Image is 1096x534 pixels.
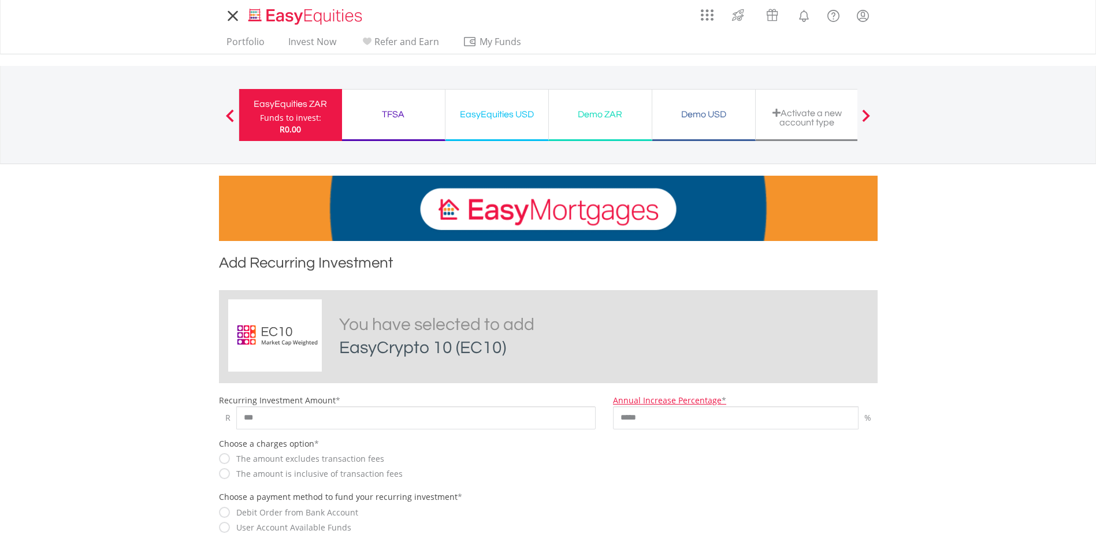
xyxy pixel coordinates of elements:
[374,35,439,48] span: Refer and Earn
[339,313,703,359] h2: You have selected to add
[693,3,721,21] a: AppsGrid
[729,6,748,24] img: thrive-v2.svg
[231,507,358,518] label: Debit Order from Bank Account
[859,406,878,429] div: %
[219,438,314,449] label: Choose a charges option
[819,3,848,26] a: FAQ's and Support
[452,106,541,123] div: EasyEquities USD
[755,3,789,24] a: Vouchers
[763,6,782,24] img: vouchers-v2.svg
[848,3,878,28] a: My Profile
[222,36,269,54] a: Portfolio
[280,124,301,135] span: R0.00
[219,406,236,429] span: R
[355,36,444,54] a: Refer and Earn
[219,491,458,502] label: Choose a payment method to fund your recurring investment
[246,96,335,112] div: EasyEquities ZAR
[701,9,714,21] img: grid-menu-icon.svg
[659,106,748,123] div: Demo USD
[219,176,878,241] img: EasyMortage Promotion Banner
[260,112,321,124] div: Funds to invest:
[556,106,645,123] div: Demo ZAR
[231,468,403,480] label: The amount is inclusive of transaction fees
[231,522,351,533] label: User Account Available Funds
[789,3,819,26] a: Notifications
[219,395,336,406] label: Recurring Investment Amount
[234,305,321,366] img: EC10.EC.EC10.png
[613,395,726,406] a: Annual Increase Percentage*
[231,453,384,465] label: The amount excludes transaction fees
[463,34,538,49] span: My Funds
[284,36,341,54] a: Invest Now
[763,108,852,127] div: Activate a new account type
[349,106,438,123] div: TFSA
[219,253,878,279] h1: Add Recurring Investment
[244,3,367,26] a: Home page
[246,7,367,26] img: EasyEquities_Logo.png
[339,339,506,357] span: EasyCrypto 10 (EC10)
